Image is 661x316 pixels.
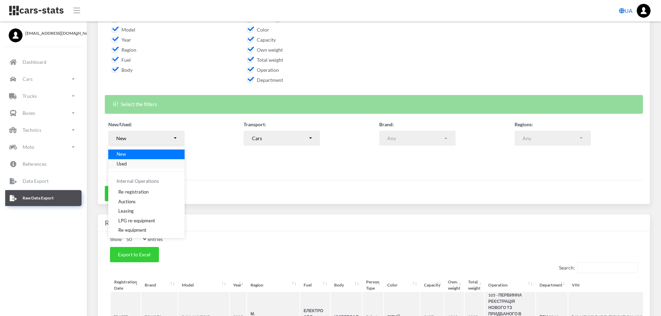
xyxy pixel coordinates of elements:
th: Total weight: activate to sort column ascending [465,279,484,291]
th: Region: activate to sort column ascending [247,279,299,291]
p: Data Export [23,177,49,185]
th: Department: activate to sort column ascending [536,279,568,291]
button: Any [379,131,456,146]
th: Model: activate to sort column ascending [178,279,229,291]
button: Cars [244,131,320,146]
a: Technics [5,122,82,138]
th: Brand: activate to sort column ascending [141,279,178,291]
p: Trucks [23,92,37,100]
div: Cars [252,135,308,142]
span: Used [117,160,127,167]
span: Total weight [247,57,283,63]
p: Cars [23,75,33,83]
label: Search: [559,262,638,273]
div: New [116,135,172,142]
span: LPG re-equipment [118,217,155,224]
p: Technics [23,126,41,134]
th: Color: activate to sort column ascending [384,279,420,291]
span: Own weight [247,47,283,53]
th: Own weight: activate to sort column ascending [444,279,464,291]
label: Transport: [244,121,266,128]
a: Dashboard [5,54,82,70]
div: Any [523,135,579,142]
span: Body [112,67,133,73]
button: Any [515,131,591,146]
button: New [108,131,185,146]
p: Buses [23,109,35,117]
label: New/Used: [108,121,132,128]
a: UA [616,4,635,18]
span: Model [112,27,135,33]
span: Leasing [118,208,134,215]
a: Trucks [5,88,82,104]
a: Buses [5,105,82,121]
th: Year: activate to sort column ascending [230,279,246,291]
th: Fuel: activate to sort column ascending [300,279,330,291]
a: References [5,156,82,172]
a: Moto [5,139,82,155]
span: Department [247,77,283,83]
span: Region [112,47,136,53]
div: Any [387,135,443,142]
label: Person: [108,146,125,153]
p: Moto [23,143,34,151]
span: Export to Excel [118,251,151,257]
th: Registration Date: activate to sort column ascending [111,279,141,291]
select: Showentries [122,234,148,244]
th: Capacity: activate to sort column ascending [421,279,444,291]
p: Dashboard [23,58,46,66]
p: Raw Data Export [23,194,54,202]
button: Show results [105,186,149,201]
th: Operation: activate to sort column ascending [485,279,535,291]
span: [EMAIL_ADDRESS][DOMAIN_NAME] [25,30,78,36]
span: New [117,151,126,158]
label: Regions: [515,121,533,128]
span: Color [247,27,269,33]
a: Data Export [5,173,82,189]
img: navbar brand [9,5,64,16]
span: Year [112,37,131,43]
h4: Results [105,217,643,228]
span: Fuel [112,57,131,63]
label: Show entries [110,234,163,244]
a: Cars [5,71,82,87]
input: Search: [577,262,638,273]
span: Auctions [118,198,136,205]
span: Internal Operations [117,178,159,184]
button: Export to Excel [110,247,159,262]
label: Brand: [379,121,394,128]
img: ... [637,4,651,18]
span: Operation [247,67,279,73]
a: Raw Data Export [5,190,82,206]
p: References [23,160,46,168]
a: [EMAIL_ADDRESS][DOMAIN_NAME] [9,28,78,36]
th: VIN: activate to sort column ascending [568,279,658,291]
span: Re-registration [118,189,149,196]
th: Person Type: activate to sort column ascending [363,279,383,291]
span: Capacity [247,37,276,43]
span: Re-equipment [118,227,146,234]
div: Select the filters [105,95,643,113]
th: Body: activate to sort column ascending [331,279,362,291]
